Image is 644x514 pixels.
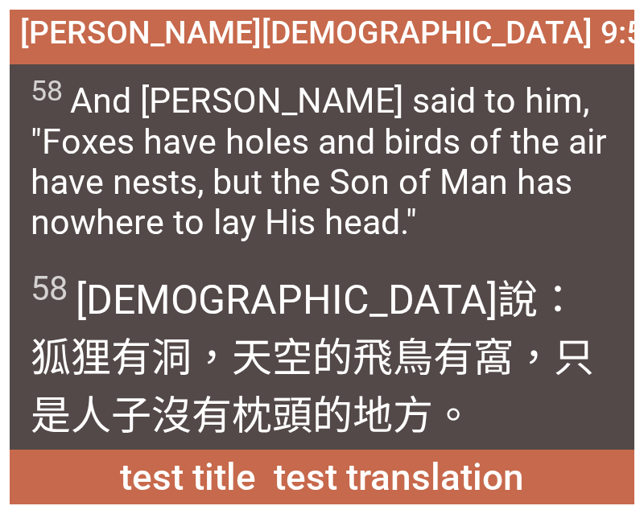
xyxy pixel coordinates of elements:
span: [DEMOGRAPHIC_DATA] [31,267,614,441]
wg3756: 有 [192,393,473,439]
wg258: 有 [31,335,594,439]
wg2776: 的地方 [312,393,473,439]
span: And [PERSON_NAME] said to him, "Foxes have holes and birds of the air have nests, but the Son of ... [31,74,614,241]
sup: 58 [31,74,63,108]
wg2424: 說 [31,277,594,439]
wg444: 子 [111,393,473,439]
wg4226: 。 [433,393,473,439]
wg5207: 沒 [151,393,473,439]
wg2192: 洞 [31,335,594,439]
wg2192: 枕 [232,393,473,439]
wg1161: 人 [71,393,473,439]
wg5454: ，天空的 [31,335,594,439]
sup: 58 [31,269,68,308]
wg2036: ：狐狸 [31,277,594,439]
wg2827: 頭 [272,393,473,439]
